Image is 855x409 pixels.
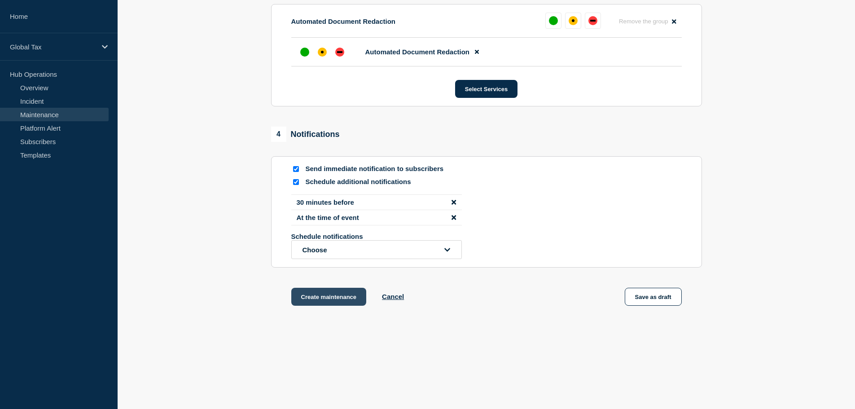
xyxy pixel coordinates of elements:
[335,48,344,57] div: down
[271,127,340,142] div: Notifications
[619,18,668,25] span: Remove the group
[565,13,581,29] button: affected
[318,48,327,57] div: affected
[545,13,561,29] button: up
[271,127,286,142] span: 4
[614,13,682,30] button: Remove the group
[291,194,462,210] li: 30 minutes before
[452,198,456,206] button: disable notification 30 minutes before
[300,48,309,57] div: up
[588,16,597,25] div: down
[549,16,558,25] div: up
[291,233,435,240] p: Schedule notifications
[293,179,299,185] input: Schedule additional notifications
[306,165,449,173] p: Send immediate notification to subscribers
[455,80,517,98] button: Select Services
[10,43,96,51] p: Global Tax
[293,166,299,172] input: Send immediate notification to subscribers
[291,18,396,25] p: Automated Document Redaction
[291,240,462,259] button: open dropdown
[569,16,578,25] div: affected
[625,288,682,306] button: Save as draft
[291,210,462,225] li: At the time of event
[306,178,449,186] p: Schedule additional notifications
[365,48,470,56] span: Automated Document Redaction
[585,13,601,29] button: down
[291,288,367,306] button: Create maintenance
[452,214,456,221] button: disable notification At the time of event
[382,293,404,300] button: Cancel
